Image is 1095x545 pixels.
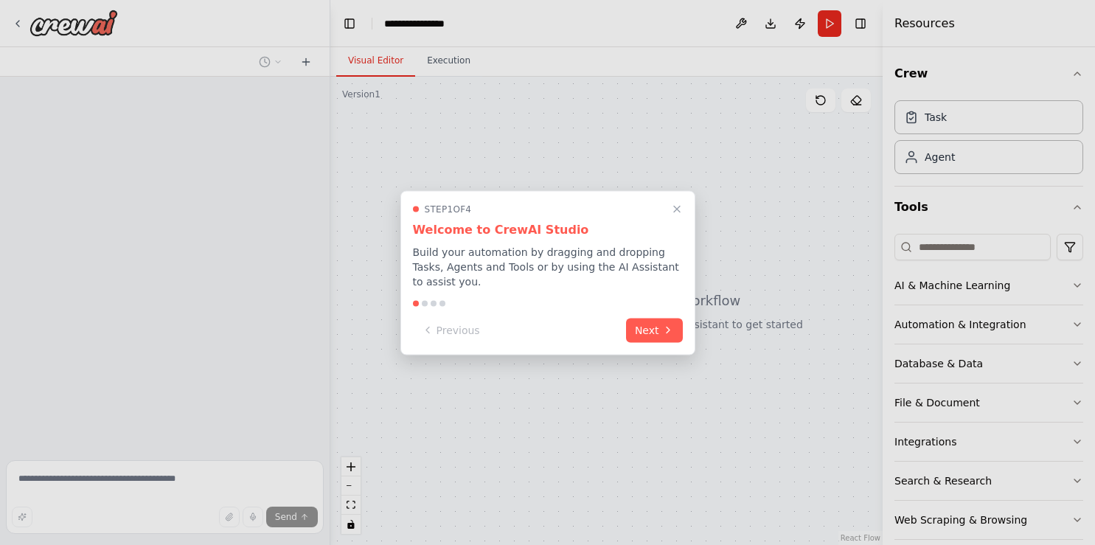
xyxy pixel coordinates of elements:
[626,318,683,342] button: Next
[425,203,472,215] span: Step 1 of 4
[413,221,683,238] h3: Welcome to CrewAI Studio
[668,200,686,218] button: Close walkthrough
[413,244,683,288] p: Build your automation by dragging and dropping Tasks, Agents and Tools or by using the AI Assista...
[413,318,489,342] button: Previous
[339,13,360,34] button: Hide left sidebar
